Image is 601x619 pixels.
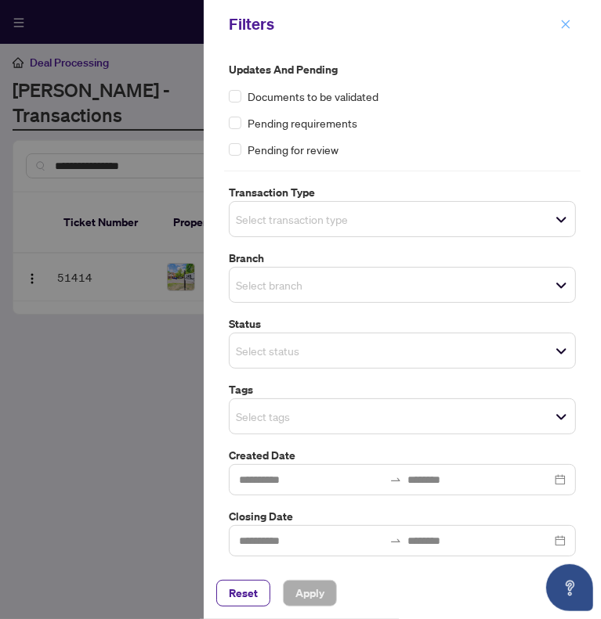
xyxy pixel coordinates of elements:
[229,581,258,606] span: Reset
[229,184,576,201] label: Transaction Type
[283,580,337,606] button: Apply
[229,447,576,464] label: Created Date
[216,580,270,606] button: Reset
[389,534,402,547] span: to
[229,13,556,36] div: Filters
[560,19,571,30] span: close
[389,534,402,547] span: swap-right
[229,315,576,333] label: Status
[248,88,378,105] span: Documents to be validated
[229,61,576,78] label: Updates and Pending
[229,250,576,267] label: Branch
[389,473,402,486] span: swap-right
[248,141,339,158] span: Pending for review
[389,473,402,486] span: to
[546,564,593,611] button: Open asap
[229,381,576,398] label: Tags
[229,508,576,525] label: Closing Date
[248,114,357,131] span: Pending requirements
